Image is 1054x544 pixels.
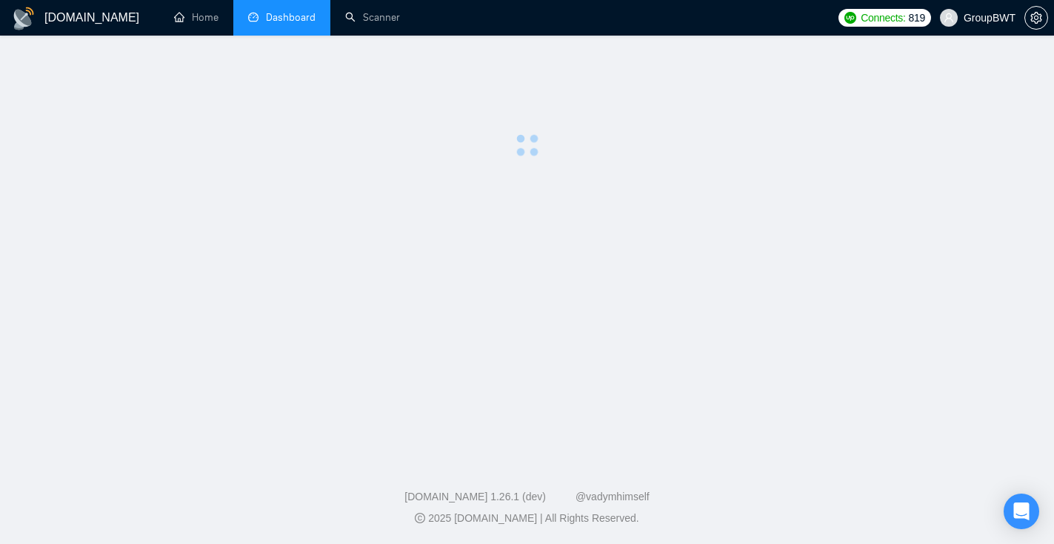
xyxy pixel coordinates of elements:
span: setting [1025,12,1047,24]
img: logo [12,7,36,30]
span: Dashboard [266,11,316,24]
div: 2025 [DOMAIN_NAME] | All Rights Reserved. [12,511,1042,526]
a: homeHome [174,11,219,24]
button: setting [1024,6,1048,30]
span: 819 [909,10,925,26]
img: upwork-logo.png [844,12,856,24]
a: [DOMAIN_NAME] 1.26.1 (dev) [404,491,546,502]
span: Connects: [861,10,905,26]
span: user [944,13,954,23]
span: dashboard [248,12,259,22]
div: Open Intercom Messenger [1004,494,1039,529]
a: searchScanner [345,11,400,24]
span: copyright [415,513,425,523]
a: @vadymhimself [576,491,650,502]
a: setting [1024,12,1048,24]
